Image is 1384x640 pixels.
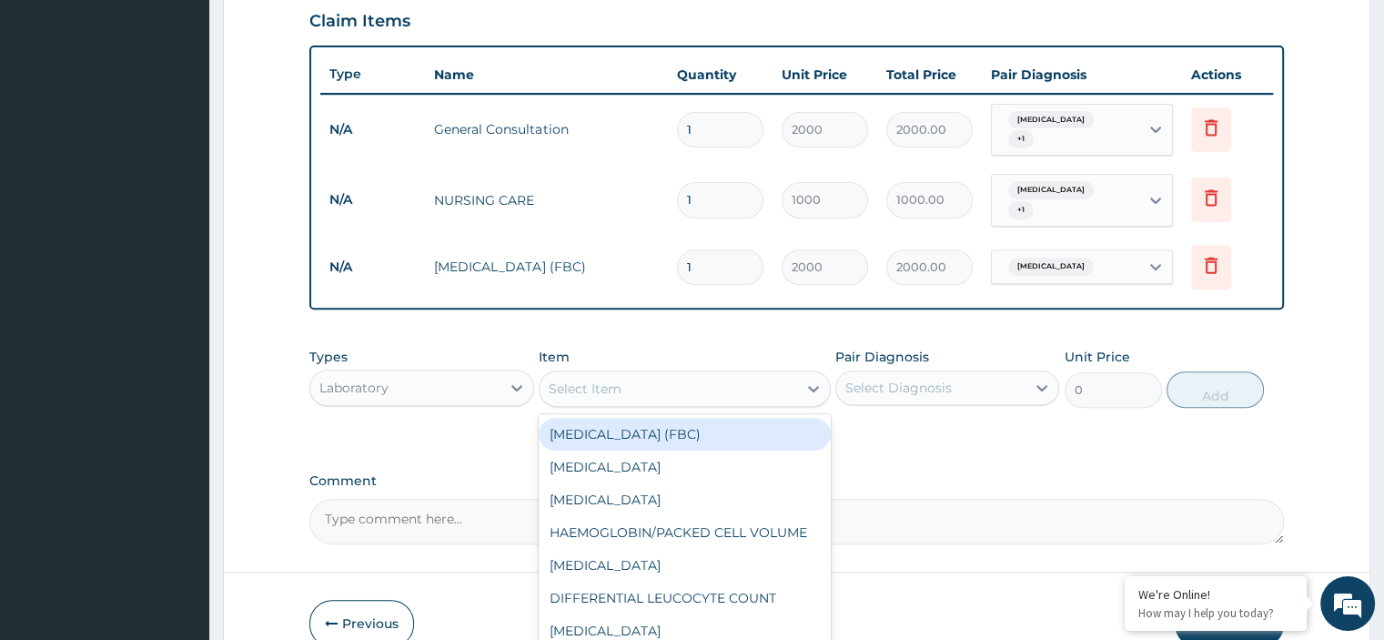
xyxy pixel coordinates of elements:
[877,56,982,93] th: Total Price
[1138,605,1293,621] p: How may I help you today?
[34,91,74,137] img: d_794563401_company_1708531726252_794563401
[845,379,952,397] div: Select Diagnosis
[668,56,773,93] th: Quantity
[1008,258,1094,276] span: [MEDICAL_DATA]
[309,350,348,365] label: Types
[549,380,621,398] div: Select Item
[1008,130,1034,148] span: + 1
[320,183,425,217] td: N/A
[982,56,1182,93] th: Pair Diagnosis
[298,9,342,53] div: Minimize live chat window
[9,438,347,502] textarea: Type your message and hit 'Enter'
[320,113,425,147] td: N/A
[1008,111,1094,129] span: [MEDICAL_DATA]
[309,473,1283,489] label: Comment
[95,102,306,126] div: Chat with us now
[1065,348,1130,366] label: Unit Price
[835,348,929,366] label: Pair Diagnosis
[539,418,831,451] div: [MEDICAL_DATA] (FBC)
[320,57,425,91] th: Type
[309,12,410,32] h3: Claim Items
[425,182,667,218] td: NURSING CARE
[425,56,667,93] th: Name
[1008,181,1094,199] span: [MEDICAL_DATA]
[1182,56,1273,93] th: Actions
[425,111,667,147] td: General Consultation
[539,516,831,549] div: HAEMOGLOBIN/PACKED CELL VOLUME
[773,56,877,93] th: Unit Price
[1008,201,1034,219] span: + 1
[319,379,389,397] div: Laboratory
[539,348,570,366] label: Item
[320,250,425,284] td: N/A
[1138,586,1293,603] div: We're Online!
[1167,371,1264,408] button: Add
[539,582,831,615] div: DIFFERENTIAL LEUCOCYTE COUNT
[425,249,667,285] td: [MEDICAL_DATA] (FBC)
[539,451,831,483] div: [MEDICAL_DATA]
[106,199,251,383] span: We're online!
[539,549,831,582] div: [MEDICAL_DATA]
[539,483,831,516] div: [MEDICAL_DATA]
